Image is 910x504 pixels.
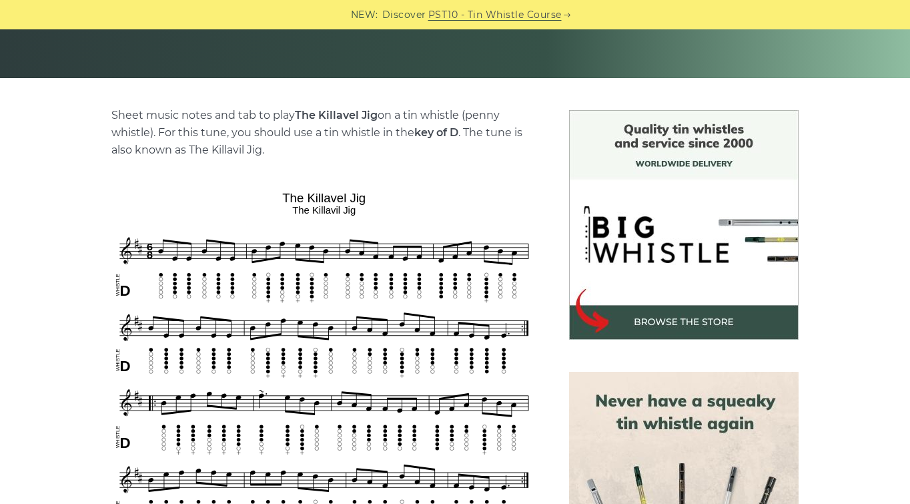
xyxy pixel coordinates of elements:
a: PST10 - Tin Whistle Course [428,7,562,23]
p: Sheet music notes and tab to play on a tin whistle (penny whistle). For this tune, you should use... [111,107,537,159]
span: Discover [382,7,426,23]
strong: key of D [414,126,458,139]
img: BigWhistle Tin Whistle Store [569,110,799,340]
span: NEW: [351,7,378,23]
strong: The Killavel Jig [295,109,378,121]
